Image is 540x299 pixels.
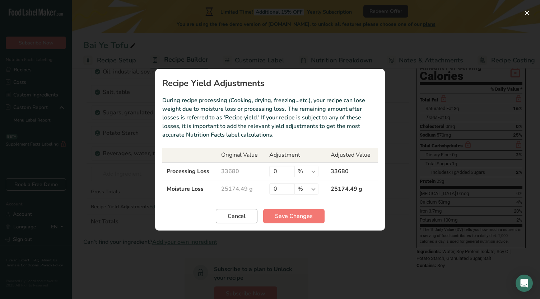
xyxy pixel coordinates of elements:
[275,212,313,220] span: Save Changes
[216,209,257,223] button: Cancel
[516,275,533,292] div: Open Intercom Messenger
[217,180,265,198] td: 25174.49 g
[263,209,325,223] button: Save Changes
[265,148,326,162] th: Adjustment
[326,148,378,162] th: Adjusted Value
[326,180,378,198] td: 25174.49 g
[217,162,265,180] td: 33680
[162,162,217,180] td: Processing Loss
[326,162,378,180] td: 33680
[162,79,378,87] h1: Recipe Yield Adjustments
[228,212,246,220] span: Cancel
[162,180,217,198] td: Moisture Loss
[217,148,265,162] th: Original Value
[162,96,378,139] p: During recipe processing (Cooking, drying, freezing…etc.), your recipe can lose weight due to moi...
